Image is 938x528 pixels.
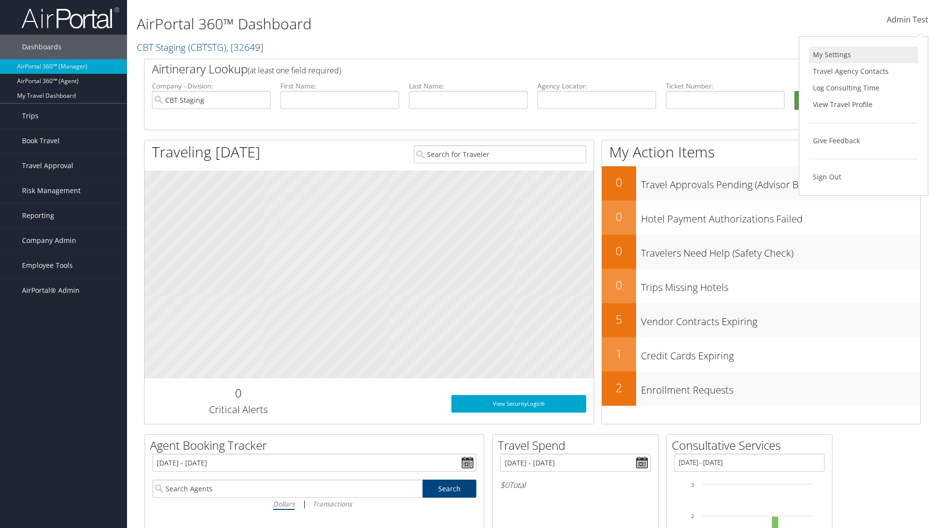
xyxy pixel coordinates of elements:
[226,41,263,54] span: , [ 32649 ]
[280,81,399,91] label: First Name:
[273,499,295,508] i: Dollars
[22,228,76,253] span: Company Admin
[21,6,119,29] img: airportal-logo.png
[602,337,920,372] a: 1Credit Cards Expiring
[313,499,352,508] i: Transactions
[602,242,636,259] h2: 0
[150,437,484,454] h2: Agent Booking Tracker
[809,169,918,185] a: Sign Out
[602,166,920,200] a: 0Travel Approvals Pending (Advisor Booked)
[451,395,586,413] a: View SecurityLogic®
[641,378,920,397] h3: Enrollment Requests
[641,310,920,329] h3: Vendor Contracts Expiring
[666,81,785,91] label: Ticket Number:
[137,41,263,54] a: CBT Staging
[22,178,81,203] span: Risk Management
[188,41,226,54] span: ( CBTSTG )
[602,311,636,328] h2: 5
[691,513,694,519] tspan: 2
[152,385,324,401] h2: 0
[602,345,636,362] h2: 1
[809,63,918,80] a: Travel Agency Contacts
[887,14,928,25] span: Admin Test
[414,145,586,163] input: Search for Traveler
[602,235,920,269] a: 0Travelers Need Help (Safety Check)
[22,253,73,278] span: Employee Tools
[809,80,918,96] a: Log Consulting Time
[794,91,913,110] button: Search
[602,200,920,235] a: 0Hotel Payment Authorizations Failed
[887,5,928,35] a: Admin Test
[498,437,658,454] h2: Travel Spend
[22,35,62,59] span: Dashboards
[500,480,509,490] span: $0
[423,480,477,498] a: Search
[641,242,920,260] h3: Travelers Need Help (Safety Check)
[500,480,651,490] h6: Total
[602,277,636,293] h2: 0
[22,154,73,178] span: Travel Approval
[641,207,920,226] h3: Hotel Payment Authorizations Failed
[602,379,636,396] h2: 2
[641,173,920,192] h3: Travel Approvals Pending (Advisor Booked)
[602,303,920,337] a: 5Vendor Contracts Expiring
[602,174,636,191] h2: 0
[602,208,636,225] h2: 0
[409,81,528,91] label: Last Name:
[809,46,918,63] a: My Settings
[602,142,920,162] h1: My Action Items
[152,81,271,91] label: Company - Division:
[248,65,341,76] span: (at least one field required)
[641,344,920,363] h3: Credit Cards Expiring
[809,132,918,149] a: Give Feedback
[691,482,694,488] tspan: 3
[137,14,664,34] h1: AirPortal 360™ Dashboard
[672,437,832,454] h2: Consultative Services
[602,372,920,406] a: 2Enrollment Requests
[152,142,260,162] h1: Traveling [DATE]
[809,96,918,113] a: View Travel Profile
[22,278,80,303] span: AirPortal® Admin
[537,81,656,91] label: Agency Locator:
[602,269,920,303] a: 0Trips Missing Hotels
[22,104,39,128] span: Trips
[152,403,324,417] h3: Critical Alerts
[22,129,60,153] span: Book Travel
[22,203,54,228] span: Reporting
[152,498,476,510] div: |
[152,480,422,498] input: Search Agents
[641,276,920,294] h3: Trips Missing Hotels
[152,61,849,77] h2: Airtinerary Lookup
